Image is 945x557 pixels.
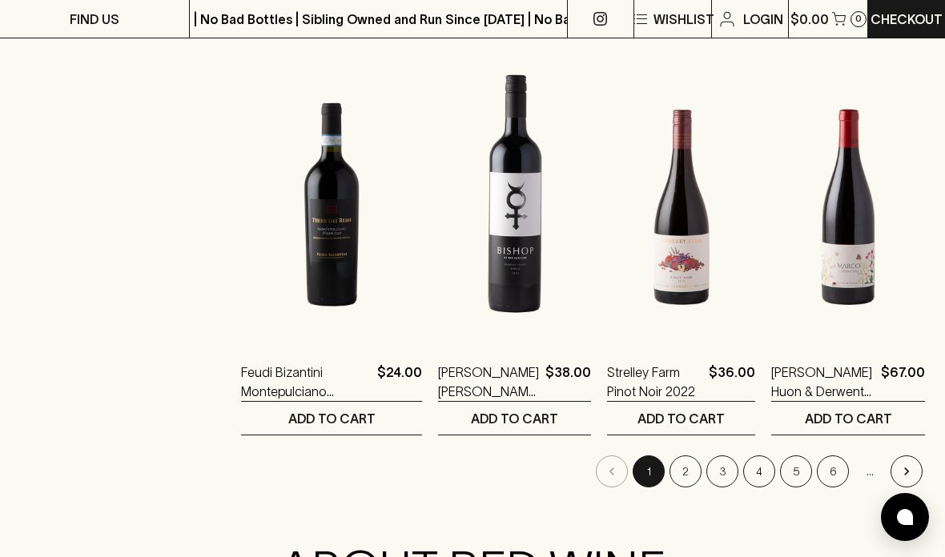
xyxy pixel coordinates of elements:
[70,10,119,29] p: FIND US
[377,363,422,401] p: $24.00
[817,455,849,487] button: Go to page 6
[438,402,591,435] button: ADD TO CART
[871,10,943,29] p: Checkout
[805,409,892,428] p: ADD TO CART
[607,58,755,339] img: Strelley Farm Pinot Noir 2022
[771,402,925,435] button: ADD TO CART
[743,455,775,487] button: Go to page 4
[790,10,829,29] p: $0.00
[471,409,558,428] p: ADD TO CART
[288,409,376,428] p: ADD TO CART
[637,409,725,428] p: ADD TO CART
[241,402,422,435] button: ADD TO CART
[854,455,886,487] div: …
[670,455,702,487] button: Go to page 2
[438,363,539,401] a: [PERSON_NAME] [PERSON_NAME] 2022
[241,455,925,487] nav: pagination navigation
[771,363,875,401] a: [PERSON_NAME] Huon & Derwent Pinot Noir 2023
[241,58,422,339] img: Feudi Bizantini Montepulciano d’Abruzzo Terre dei Rumi 2022
[438,58,591,339] img: Ben Glaetzer Bishop Shiraz 2022
[780,455,812,487] button: Go to page 5
[706,455,738,487] button: Go to page 3
[653,10,714,29] p: Wishlist
[743,10,783,29] p: Login
[633,455,665,487] button: page 1
[891,455,923,487] button: Go to next page
[709,363,755,401] p: $36.00
[855,14,862,23] p: 0
[897,509,913,525] img: bubble-icon
[607,363,702,401] a: Strelley Farm Pinot Noir 2022
[771,58,925,339] img: Marco Lubiana Huon & Derwent Pinot Noir 2023
[607,402,755,435] button: ADD TO CART
[881,363,925,401] p: $67.00
[241,363,371,401] a: Feudi Bizantini Montepulciano d’Abruzzo [GEOGRAPHIC_DATA][PERSON_NAME] 2022
[545,363,591,401] p: $38.00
